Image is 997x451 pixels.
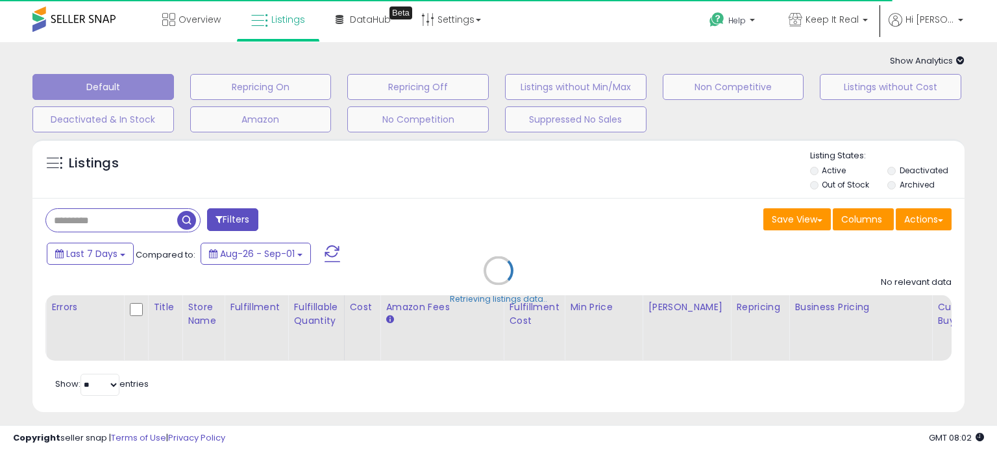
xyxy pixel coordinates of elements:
a: Help [699,2,768,42]
button: Amazon [190,106,332,132]
strong: Copyright [13,432,60,444]
span: Keep It Real [806,13,859,26]
button: Suppressed No Sales [505,106,646,132]
span: DataHub [350,13,391,26]
span: Help [728,15,746,26]
button: Repricing On [190,74,332,100]
i: Get Help [709,12,725,28]
div: Retrieving listings data.. [450,293,547,305]
button: Listings without Min/Max [505,74,646,100]
a: Terms of Use [111,432,166,444]
span: Listings [271,13,305,26]
div: Tooltip anchor [389,6,412,19]
span: 2025-09-9 08:02 GMT [929,432,984,444]
a: Hi [PERSON_NAME] [889,13,963,42]
button: Deactivated & In Stock [32,106,174,132]
div: seller snap | | [13,432,225,445]
button: Default [32,74,174,100]
button: Repricing Off [347,74,489,100]
a: Privacy Policy [168,432,225,444]
span: Show Analytics [890,55,965,67]
button: Listings without Cost [820,74,961,100]
button: No Competition [347,106,489,132]
button: Non Competitive [663,74,804,100]
span: Overview [178,13,221,26]
span: Hi [PERSON_NAME] [905,13,954,26]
